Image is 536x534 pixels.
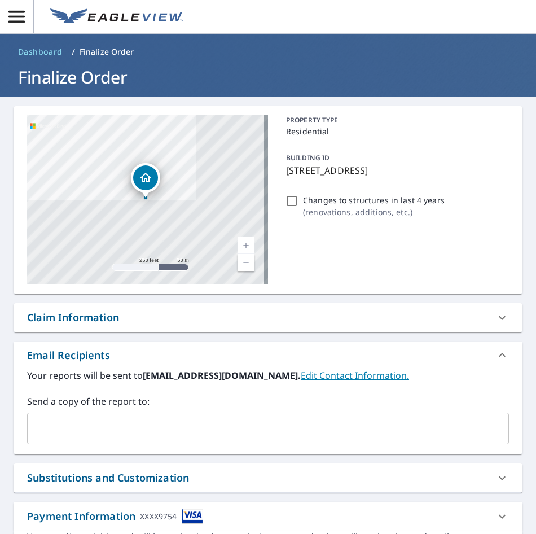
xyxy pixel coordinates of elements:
div: Email Recipients [14,342,522,369]
p: PROPERTY TYPE [286,115,504,125]
div: XXXX9754 [140,509,177,524]
p: BUILDING ID [286,153,329,163]
a: Current Level 17, Zoom In [238,237,254,254]
label: Send a copy of the report to: [27,395,509,408]
a: EV Logo [43,2,190,32]
p: Finalize Order [80,46,134,58]
p: ( renovations, additions, etc. ) [303,206,445,218]
a: EditContactInfo [301,369,409,382]
li: / [72,45,75,59]
p: Changes to structures in last 4 years [303,194,445,206]
div: Payment Information [27,509,203,524]
div: Claim Information [27,310,119,325]
b: [EMAIL_ADDRESS][DOMAIN_NAME]. [143,369,301,382]
div: Email Recipients [27,348,110,363]
img: cardImage [182,509,203,524]
a: Current Level 17, Zoom Out [238,254,254,271]
div: Dropped pin, building 1, Residential property, 207 Fair Oaks St San Francisco, CA 94110 [131,163,160,198]
p: [STREET_ADDRESS] [286,164,504,177]
span: Dashboard [18,46,63,58]
img: EV Logo [50,8,183,25]
label: Your reports will be sent to [27,369,509,382]
a: Dashboard [14,43,67,61]
div: Payment InformationXXXX9754cardImage [14,502,522,531]
nav: breadcrumb [14,43,522,61]
div: Claim Information [14,303,522,332]
p: Residential [286,125,504,137]
h1: Finalize Order [14,65,522,89]
div: Substitutions and Customization [14,463,522,492]
div: Substitutions and Customization [27,470,189,485]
